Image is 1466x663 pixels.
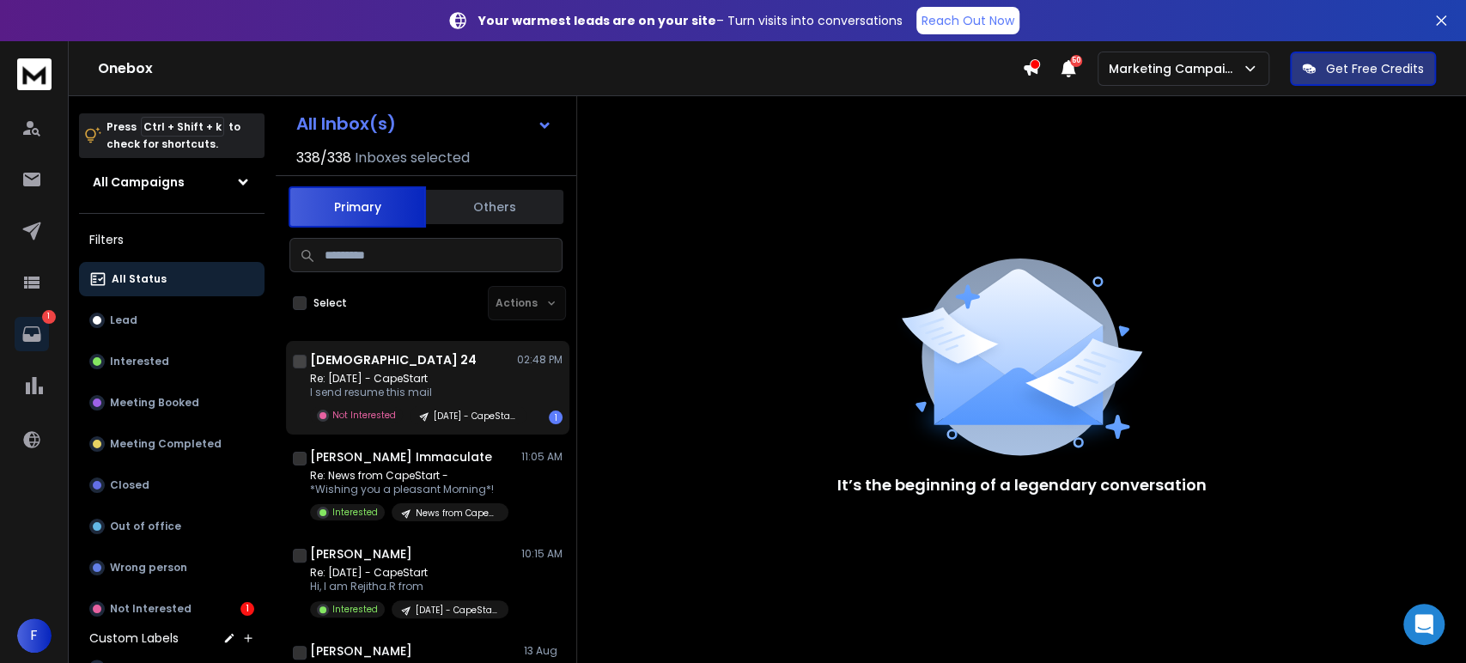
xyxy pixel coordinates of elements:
[17,618,52,653] button: F
[110,520,181,533] p: Out of office
[310,351,477,368] h1: [DEMOGRAPHIC_DATA] 24
[1290,52,1436,86] button: Get Free Credits
[79,303,265,338] button: Lead
[521,450,563,464] p: 11:05 AM
[310,372,516,386] p: Re: [DATE] - CapeStart
[112,272,167,286] p: All Status
[79,427,265,461] button: Meeting Completed
[524,644,563,658] p: 13 Aug
[110,396,199,410] p: Meeting Booked
[310,545,412,563] h1: [PERSON_NAME]
[110,561,187,575] p: Wrong person
[93,173,185,191] h1: All Campaigns
[106,119,240,153] p: Press to check for shortcuts.
[79,228,265,252] h3: Filters
[332,409,396,422] p: Not Interested
[17,58,52,90] img: logo
[79,165,265,199] button: All Campaigns
[79,550,265,585] button: Wrong person
[478,12,716,29] strong: Your warmest leads are on your site
[296,115,396,132] h1: All Inbox(s)
[110,602,192,616] p: Not Interested
[15,317,49,351] a: 1
[310,386,516,399] p: I send resume this mail
[313,296,347,310] label: Select
[332,506,378,519] p: Interested
[434,410,516,423] p: [DATE] - CapeStart News
[79,386,265,420] button: Meeting Booked
[42,310,56,324] p: 1
[89,630,179,647] h3: Custom Labels
[1109,60,1242,77] p: Marketing Campaign
[478,12,903,29] p: – Turn visits into conversations
[79,592,265,626] button: Not Interested1
[922,12,1014,29] p: Reach Out Now
[355,148,470,168] h3: Inboxes selected
[310,580,508,593] p: Hi, I am Rejitha.R from
[110,437,222,451] p: Meeting Completed
[1070,55,1082,67] span: 50
[110,313,137,327] p: Lead
[416,507,498,520] p: News from CapeStart - [DATE]
[79,468,265,502] button: Closed
[837,473,1207,497] p: It’s the beginning of a legendary conversation
[426,188,563,226] button: Others
[310,448,492,465] h1: [PERSON_NAME] Immaculate
[296,148,351,168] span: 338 / 338
[79,509,265,544] button: Out of office
[310,642,412,660] h1: [PERSON_NAME]
[1326,60,1424,77] p: Get Free Credits
[79,344,265,379] button: Interested
[549,411,563,424] div: 1
[240,602,254,616] div: 1
[332,603,378,616] p: Interested
[1403,604,1445,645] div: Open Intercom Messenger
[310,469,508,483] p: Re: News from CapeStart -
[110,478,149,492] p: Closed
[98,58,1022,79] h1: Onebox
[310,483,508,496] p: *Wishing you a pleasant Morning*!
[310,566,508,580] p: Re: [DATE] - CapeStart
[283,106,566,141] button: All Inbox(s)
[521,547,563,561] p: 10:15 AM
[916,7,1019,34] a: Reach Out Now
[141,117,224,137] span: Ctrl + Shift + k
[517,353,563,367] p: 02:48 PM
[416,604,498,617] p: [DATE] - CapeStart Highlights
[79,262,265,296] button: All Status
[289,186,426,228] button: Primary
[110,355,169,368] p: Interested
